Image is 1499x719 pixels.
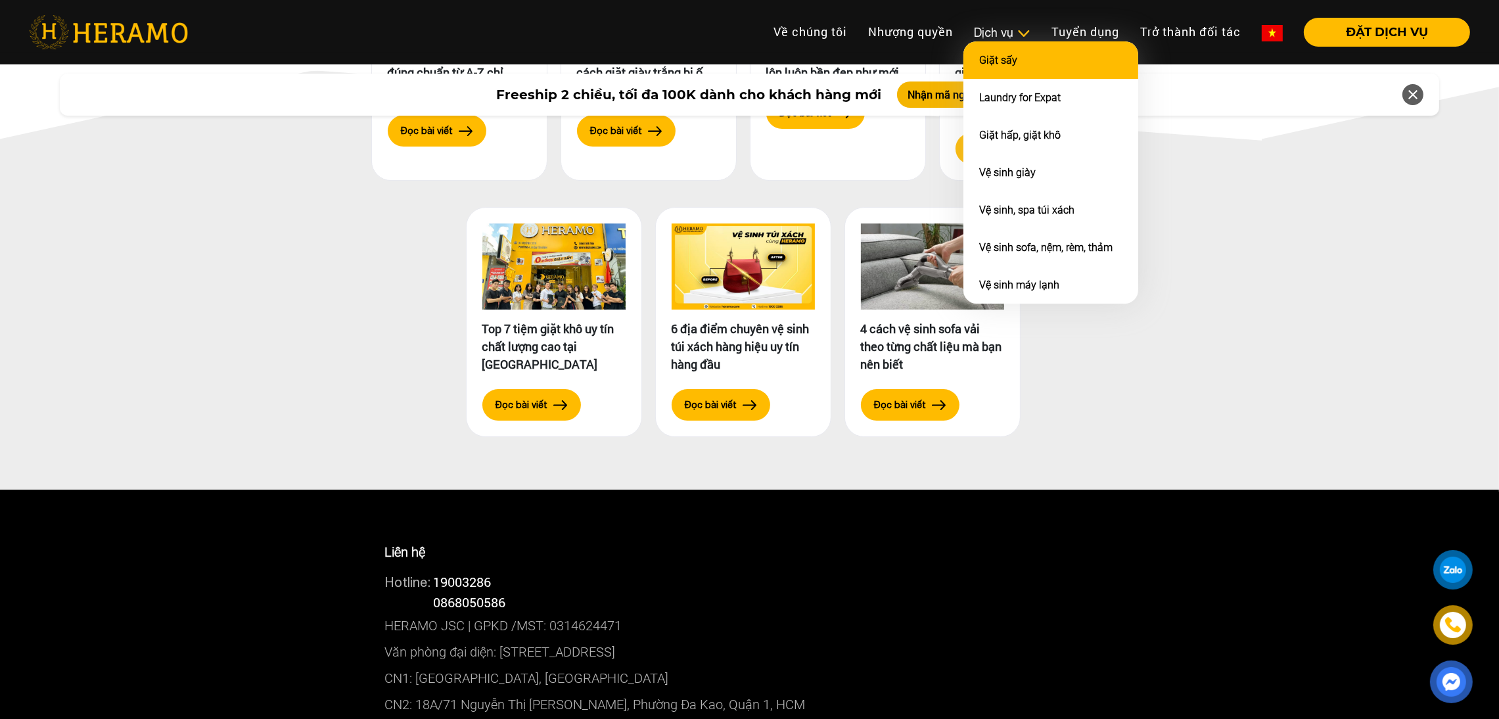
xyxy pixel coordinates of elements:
p: HERAMO JSC | GPKD /MST: 0314624471 [385,613,1115,639]
img: phone-icon [1446,618,1461,632]
button: Đọc bài viết [861,389,959,421]
img: Top 7 tiệm giặt khô uy tín chất lượng cao tại TPHCM [482,223,626,310]
span: 0868050586 [434,593,506,611]
span: Freeship 2 chiều, tối đa 100K dành cho khách hàng mới [496,85,881,104]
div: 6 địa điểm chuyên vệ sinh túi xách hàng hiệu uy tín hàng đầu [672,320,815,373]
a: Laundry for Expat [979,91,1061,104]
img: vn-flag.png [1262,25,1283,41]
p: CN2: 18A/71 Nguyễn Thị [PERSON_NAME], Phường Đa Kao, Quận 1, HCM [385,691,1115,718]
a: Vệ sinh, spa túi xách [979,204,1074,216]
span: Hotline: [385,574,431,590]
a: Vệ sinh sofa, nệm, rèm, thảm [979,241,1113,254]
div: Dịch vụ [974,24,1030,41]
a: Nhượng quyền [858,18,963,46]
a: Giặt sấy [979,54,1017,66]
img: arrow [932,400,946,409]
a: phone-icon [1435,607,1471,643]
a: Tuyển dụng [1041,18,1130,46]
img: heramo-logo.png [29,15,188,49]
img: 4 cách vệ sinh sofa vải theo từng chất liệu mà bạn nên biết [861,223,1004,310]
p: Văn phòng đại diện: [STREET_ADDRESS] [385,639,1115,665]
button: ĐẶT DỊCH VỤ [1304,18,1470,47]
a: ĐẶT DỊCH VỤ [1293,26,1470,38]
img: subToggleIcon [1017,27,1030,40]
p: Liên hệ [385,542,1115,562]
button: Đọc bài viết [956,133,1054,164]
label: Đọc bài viết [590,124,642,138]
button: Đọc bài viết [482,389,581,421]
label: Đọc bài viết [685,398,737,412]
img: arrow [648,126,662,135]
label: Đọc bài viết [496,398,547,412]
label: Đọc bài viết [874,398,926,412]
button: Đọc bài viết [672,389,770,421]
a: Vệ sinh giày [979,166,1036,179]
img: 6 địa điểm chuyên vệ sinh túi xách hàng hiệu uy tín hàng đầu [672,223,815,310]
button: Đọc bài viết [577,115,676,147]
label: Đọc bài viết [401,124,453,138]
a: Vệ sinh máy lạnh [979,279,1059,291]
p: CN1: [GEOGRAPHIC_DATA], [GEOGRAPHIC_DATA] [385,665,1115,691]
div: Top 7 tiệm giặt khô uy tín chất lượng cao tại [GEOGRAPHIC_DATA] [482,320,626,373]
div: 4 cách vệ sinh sofa vải theo từng chất liệu mà bạn nên biết [861,320,1004,373]
button: Đọc bài viết [388,115,486,147]
a: 19003286 [434,573,492,590]
a: Giặt hấp, giặt khô [979,129,1061,141]
a: Trở thành đối tác [1130,18,1251,46]
img: arrow [553,400,568,409]
img: arrow [459,126,473,135]
a: Về chúng tôi [763,18,858,46]
img: arrow [743,400,757,409]
button: Nhận mã ngay [897,81,1002,108]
